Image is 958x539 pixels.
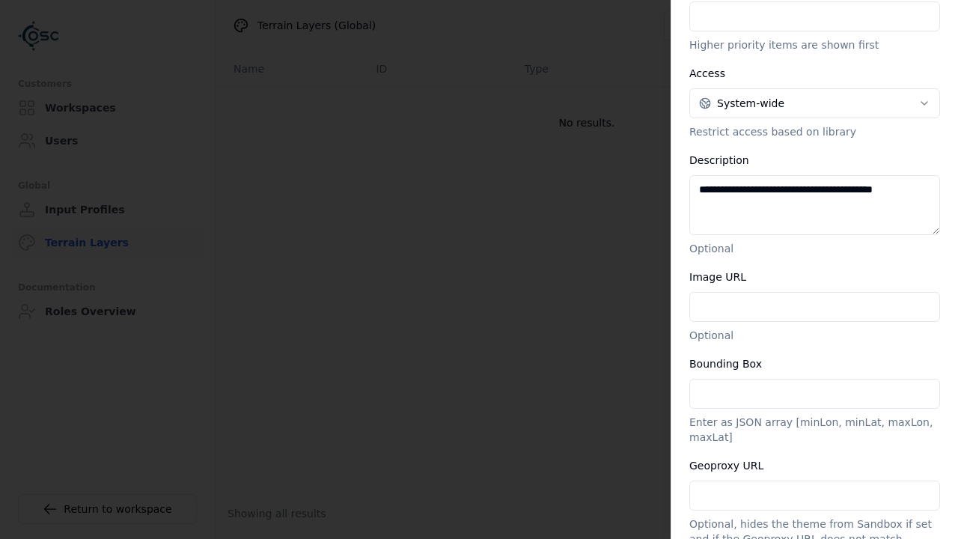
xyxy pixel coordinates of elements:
[689,460,763,472] label: Geoproxy URL
[689,415,940,445] p: Enter as JSON array [minLon, minLat, maxLon, maxLat]
[689,328,940,343] p: Optional
[689,37,940,52] p: Higher priority items are shown first
[689,154,749,166] label: Description
[689,67,725,79] label: Access
[689,124,940,139] p: Restrict access based on library
[689,358,762,370] label: Bounding Box
[689,241,940,256] p: Optional
[689,271,746,283] label: Image URL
